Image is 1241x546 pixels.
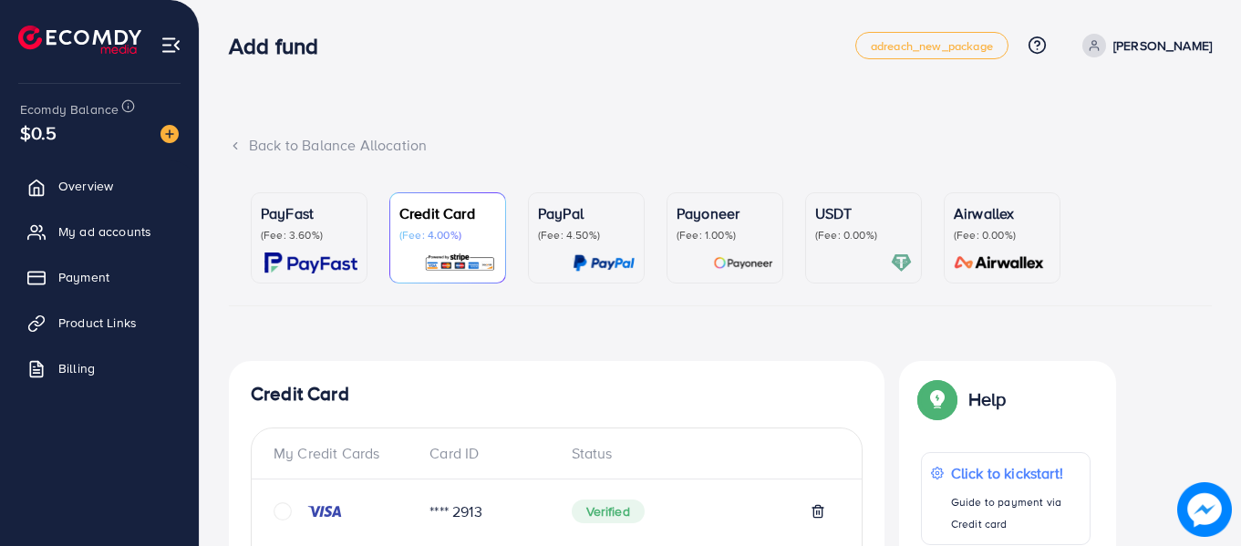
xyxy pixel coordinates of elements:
[18,26,141,54] img: logo
[815,202,912,224] p: USDT
[573,252,635,273] img: card
[58,268,109,286] span: Payment
[815,228,912,242] p: (Fee: 0.00%)
[274,443,415,464] div: My Credit Cards
[14,259,185,295] a: Payment
[399,228,496,242] p: (Fee: 4.00%)
[58,177,113,195] span: Overview
[891,252,912,273] img: card
[229,33,333,59] h3: Add fund
[251,383,863,406] h4: Credit Card
[538,202,635,224] p: PayPal
[557,443,841,464] div: Status
[921,383,954,416] img: Popup guide
[20,119,57,146] span: $0.5
[677,202,773,224] p: Payoneer
[951,491,1081,535] p: Guide to payment via Credit card
[951,462,1081,484] p: Click to kickstart!
[968,388,1007,410] p: Help
[274,502,292,520] svg: circle
[1113,35,1212,57] p: [PERSON_NAME]
[954,228,1050,242] p: (Fee: 0.00%)
[1177,482,1232,537] img: image
[14,304,185,341] a: Product Links
[58,222,151,241] span: My ad accounts
[58,314,137,332] span: Product Links
[1075,34,1212,57] a: [PERSON_NAME]
[160,125,179,143] img: image
[306,504,343,519] img: credit
[14,350,185,386] a: Billing
[261,202,357,224] p: PayFast
[264,252,357,273] img: card
[399,202,496,224] p: Credit Card
[677,228,773,242] p: (Fee: 1.00%)
[948,252,1050,273] img: card
[855,32,1008,59] a: adreach_new_package
[538,228,635,242] p: (Fee: 4.50%)
[871,40,993,52] span: adreach_new_package
[20,100,119,118] span: Ecomdy Balance
[424,252,496,273] img: card
[415,443,556,464] div: Card ID
[58,359,95,377] span: Billing
[160,35,181,56] img: menu
[229,135,1212,156] div: Back to Balance Allocation
[14,168,185,204] a: Overview
[954,202,1050,224] p: Airwallex
[713,252,773,273] img: card
[261,228,357,242] p: (Fee: 3.60%)
[14,213,185,250] a: My ad accounts
[572,500,645,523] span: Verified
